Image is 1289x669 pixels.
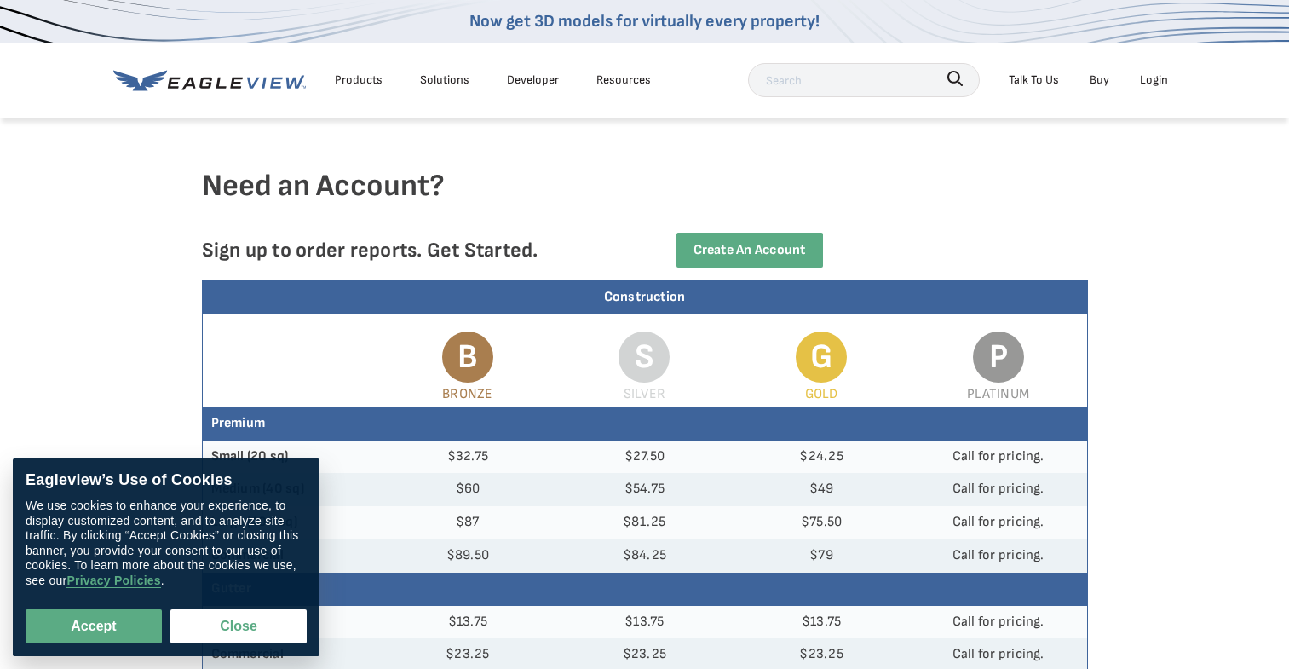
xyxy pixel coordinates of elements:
[202,238,618,262] p: Sign up to order reports. Get Started.
[733,473,910,506] td: $49
[556,441,734,474] td: $27.50
[1140,69,1168,90] div: Login
[203,573,1087,606] th: Gutter
[507,69,559,90] a: Developer
[805,386,838,402] span: Gold
[203,407,1087,441] th: Premium
[910,606,1087,639] td: Call for pricing.
[203,441,380,474] th: Small (20 sq)
[733,539,910,573] td: $79
[26,499,307,588] div: We use cookies to enhance your experience, to display customized content, and to analyze site tra...
[556,473,734,506] td: $54.75
[556,506,734,539] td: $81.25
[748,63,980,97] input: Search
[556,539,734,573] td: $84.25
[379,506,556,539] td: $87
[202,167,1088,233] h4: Need an Account?
[624,386,665,402] span: Silver
[596,69,651,90] div: Resources
[442,386,492,402] span: Bronze
[733,506,910,539] td: $75.50
[335,69,383,90] div: Products
[379,606,556,639] td: $13.75
[469,11,820,32] a: Now get 3D models for virtually every property!
[910,473,1087,506] td: Call for pricing.
[910,539,1087,573] td: Call for pricing.
[442,332,493,383] span: B
[203,281,1087,314] div: Construction
[379,539,556,573] td: $89.50
[379,473,556,506] td: $60
[967,386,1029,402] span: Platinum
[26,471,307,490] div: Eagleview’s Use of Cookies
[910,506,1087,539] td: Call for pricing.
[973,332,1024,383] span: P
[556,606,734,639] td: $13.75
[170,609,307,643] button: Close
[733,606,910,639] td: $13.75
[733,441,910,474] td: $24.25
[26,609,162,643] button: Accept
[676,233,823,268] a: Create an Account
[420,69,469,90] div: Solutions
[796,332,847,383] span: G
[910,441,1087,474] td: Call for pricing.
[66,574,160,588] a: Privacy Policies
[1009,69,1059,90] div: Talk To Us
[619,332,670,383] span: S
[1090,69,1109,90] a: Buy
[379,441,556,474] td: $32.75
